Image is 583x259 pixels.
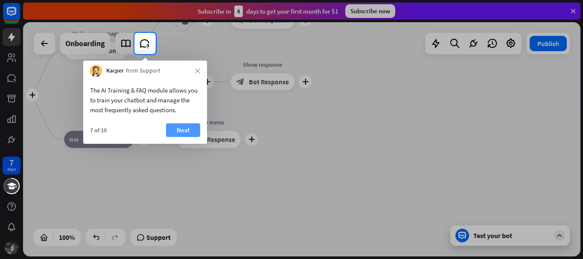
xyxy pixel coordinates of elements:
[166,123,200,137] button: Next
[90,126,107,134] div: 7 of 10
[90,85,200,115] div: The AI Training & FAQ module allows you to train your chatbot and manage the most frequently aske...
[7,3,32,29] button: Open LiveChat chat widget
[126,67,160,75] span: from Support
[195,68,200,73] i: close
[106,67,124,75] span: Kacper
